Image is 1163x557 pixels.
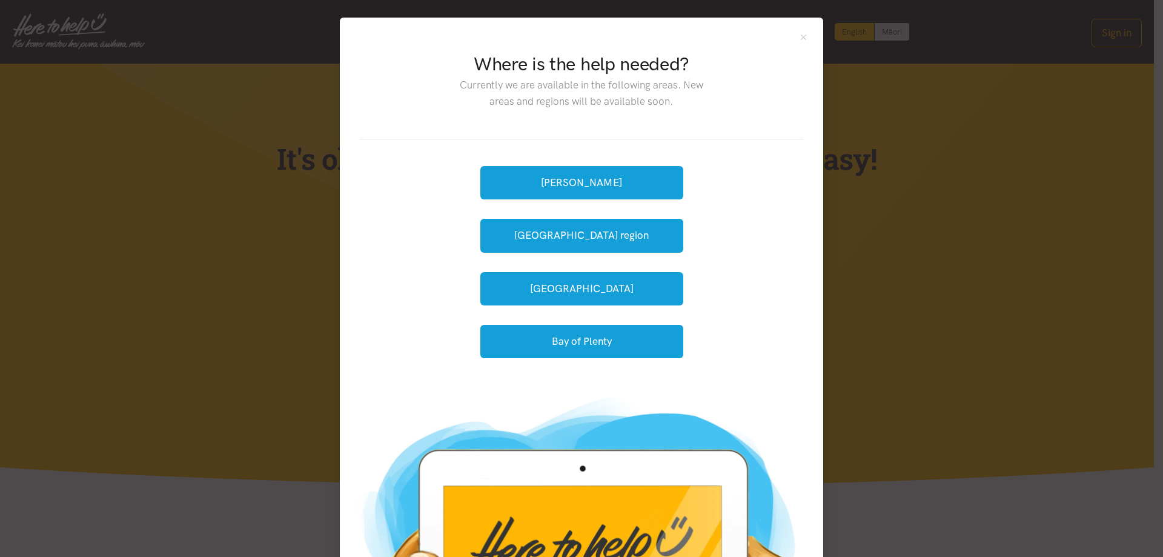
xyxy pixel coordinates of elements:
[450,77,712,110] p: Currently we are available in the following areas. New areas and regions will be available soon.
[480,325,683,358] button: Bay of Plenty
[798,32,809,42] button: Close
[450,52,712,77] h2: Where is the help needed?
[480,272,683,305] button: [GEOGRAPHIC_DATA]
[480,219,683,252] button: [GEOGRAPHIC_DATA] region
[480,166,683,199] button: [PERSON_NAME]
